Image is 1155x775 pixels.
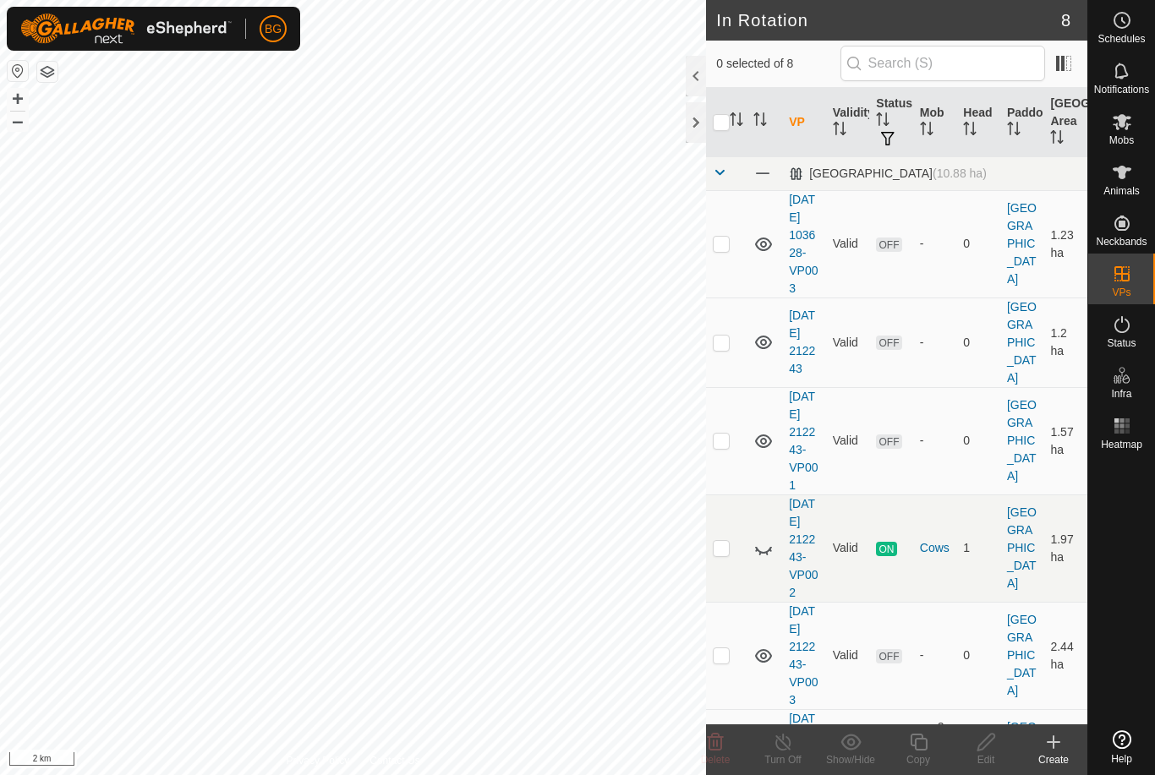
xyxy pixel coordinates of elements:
[1101,439,1142,450] span: Heatmap
[369,753,419,768] a: Contact Us
[782,88,826,157] th: VP
[789,497,818,599] a: [DATE] 212243-VP002
[789,604,818,707] a: [DATE] 212243-VP003
[920,539,950,557] div: Cows
[956,494,1000,602] td: 1
[956,387,1000,494] td: 0
[876,115,890,128] p-sorticon: Activate to sort
[37,62,57,82] button: Map Layers
[920,647,950,664] div: -
[1061,8,1070,33] span: 8
[1109,135,1134,145] span: Mobs
[1112,287,1130,297] span: VPs
[876,434,901,449] span: OFF
[1096,237,1147,247] span: Neckbands
[840,46,1045,81] input: Search (S)
[1107,338,1136,348] span: Status
[956,88,1000,157] th: Head
[876,649,901,663] span: OFF
[826,602,870,709] td: Valid
[1000,88,1044,157] th: Paddock
[701,754,731,766] span: Delete
[1111,389,1131,399] span: Infra
[716,10,1061,30] h2: In Rotation
[789,308,815,375] a: [DATE] 212243
[749,752,817,767] div: Turn Off
[8,61,28,81] button: Reset Map
[920,334,950,352] div: -
[1007,613,1037,697] a: [GEOGRAPHIC_DATA]
[1043,387,1087,494] td: 1.57 ha
[876,237,901,252] span: OFF
[1007,124,1021,138] p-sorticon: Activate to sort
[963,124,977,138] p-sorticon: Activate to sort
[1088,723,1155,771] a: Help
[20,14,232,44] img: Gallagher Logo
[817,752,884,767] div: Show/Hide
[933,166,987,180] span: (10.88 ha)
[956,190,1000,297] td: 0
[1007,201,1037,286] a: [GEOGRAPHIC_DATA]
[952,752,1020,767] div: Edit
[1103,186,1140,196] span: Animals
[789,166,987,181] div: [GEOGRAPHIC_DATA]
[869,88,913,157] th: Status
[1043,297,1087,387] td: 1.2 ha
[1043,602,1087,709] td: 2.44 ha
[913,88,957,157] th: Mob
[833,124,846,138] p-sorticon: Activate to sort
[1043,88,1087,157] th: [GEOGRAPHIC_DATA] Area
[1050,133,1064,146] p-sorticon: Activate to sort
[789,193,818,295] a: [DATE] 103628-VP003
[1020,752,1087,767] div: Create
[826,88,870,157] th: Validity
[826,297,870,387] td: Valid
[956,602,1000,709] td: 0
[876,542,896,556] span: ON
[1043,494,1087,602] td: 1.97 ha
[287,753,350,768] a: Privacy Policy
[8,89,28,109] button: +
[876,336,901,350] span: OFF
[8,111,28,131] button: –
[826,494,870,602] td: Valid
[920,235,950,253] div: -
[826,387,870,494] td: Valid
[1043,190,1087,297] td: 1.23 ha
[920,432,950,450] div: -
[1094,85,1149,95] span: Notifications
[716,55,840,73] span: 0 selected of 8
[920,124,933,138] p-sorticon: Activate to sort
[265,20,282,38] span: BG
[789,390,818,492] a: [DATE] 212243-VP001
[730,115,743,128] p-sorticon: Activate to sort
[956,297,1000,387] td: 0
[1007,398,1037,483] a: [GEOGRAPHIC_DATA]
[1007,300,1037,385] a: [GEOGRAPHIC_DATA]
[1111,754,1132,764] span: Help
[1007,505,1037,590] a: [GEOGRAPHIC_DATA]
[1098,34,1145,44] span: Schedules
[826,190,870,297] td: Valid
[884,752,952,767] div: Copy
[753,115,767,128] p-sorticon: Activate to sort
